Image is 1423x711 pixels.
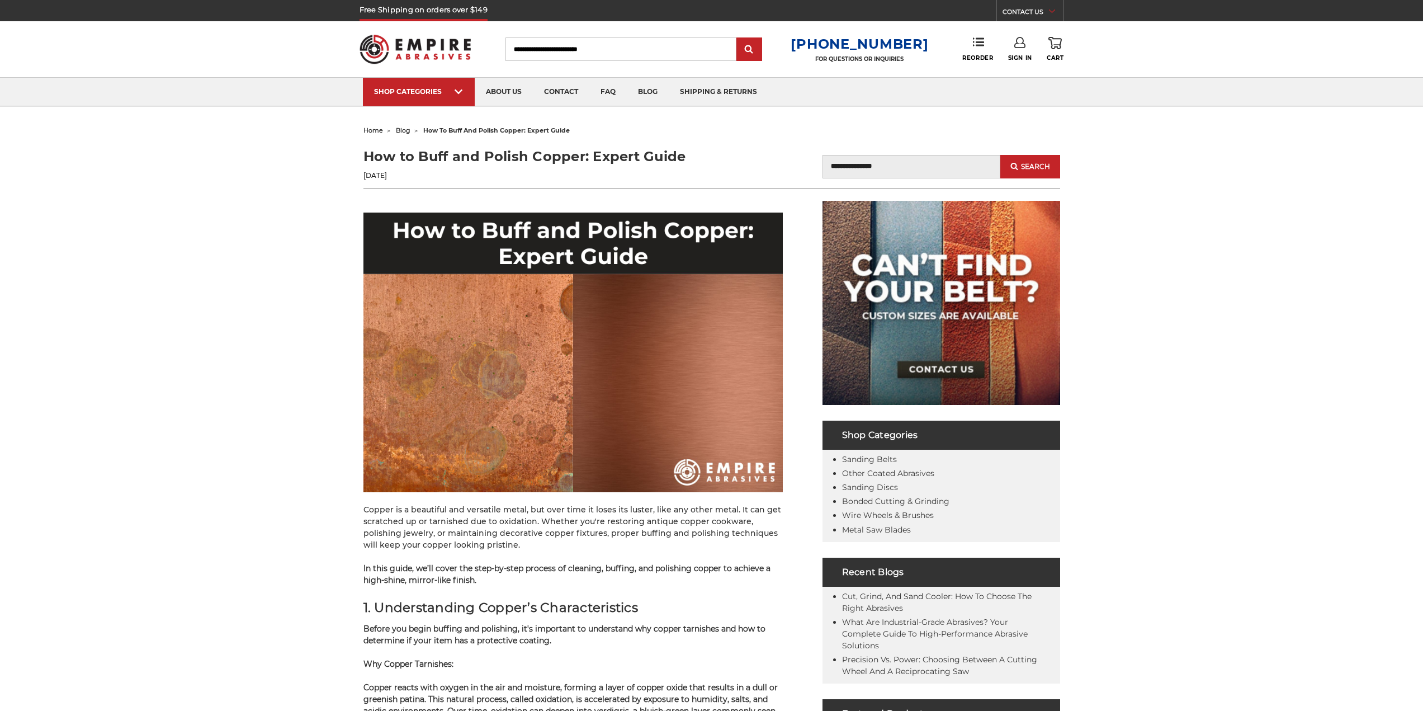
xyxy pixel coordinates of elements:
a: Precision vs. Power: Choosing Between a Cutting Wheel and a Reciprocating Saw [842,655,1037,676]
a: blog [627,78,669,106]
img: promo banner for custom belts. [822,201,1060,405]
a: blog [396,126,410,134]
span: Search [1021,163,1050,171]
span: Before you begin buffing and polishing, it's important to understand why copper tarnishes and how... [363,624,765,646]
a: Sanding Belts [842,454,897,464]
a: shipping & returns [669,78,768,106]
span: Sign In [1008,54,1032,62]
a: Other Coated Abrasives [842,468,934,478]
p: [DATE] [363,171,712,181]
span: Cart [1047,54,1063,62]
img: Empire Abrasives [360,27,471,71]
a: home [363,126,383,134]
p: FOR QUESTIONS OR INQUIRIES [791,55,928,63]
span: In this guide, we’ll cover the step-by-step process of cleaning, buffing, and polishing copper to... [363,563,770,585]
h1: How to Buff and Polish Copper: Expert Guide [363,147,712,167]
input: Submit [738,39,760,61]
a: Cut, Grind, and Sand Cooler: How to Choose the Right Abrasives [842,591,1032,613]
span: Reorder [962,54,993,62]
h4: Recent Blogs [822,558,1060,587]
a: Bonded Cutting & Grinding [842,496,949,506]
a: about us [475,78,533,106]
a: Sanding Discs [842,482,898,492]
h4: Shop Categories [822,421,1060,450]
a: Wire Wheels & Brushes [842,510,934,520]
img: How to buff and polish copper: expert guide [363,213,783,492]
strong: Why Copper Tarnishes: [363,659,453,669]
a: What Are Industrial-Grade Abrasives? Your Complete Guide to High-Performance Abrasive Solutions [842,617,1028,651]
a: CONTACT US [1003,6,1063,21]
a: Reorder [962,37,993,61]
a: faq [589,78,627,106]
span: how to buff and polish copper: expert guide [423,126,570,134]
a: [PHONE_NUMBER] [791,36,928,52]
button: Search [1000,155,1060,178]
a: contact [533,78,589,106]
span: 1. Understanding Copper’s Characteristics [363,600,638,615]
a: Cart [1047,37,1063,62]
a: Metal Saw Blades [842,525,911,535]
p: Copper is a beautiful and versatile metal, but over time it loses its luster, like any other meta... [363,504,783,551]
div: SHOP CATEGORIES [374,87,464,96]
